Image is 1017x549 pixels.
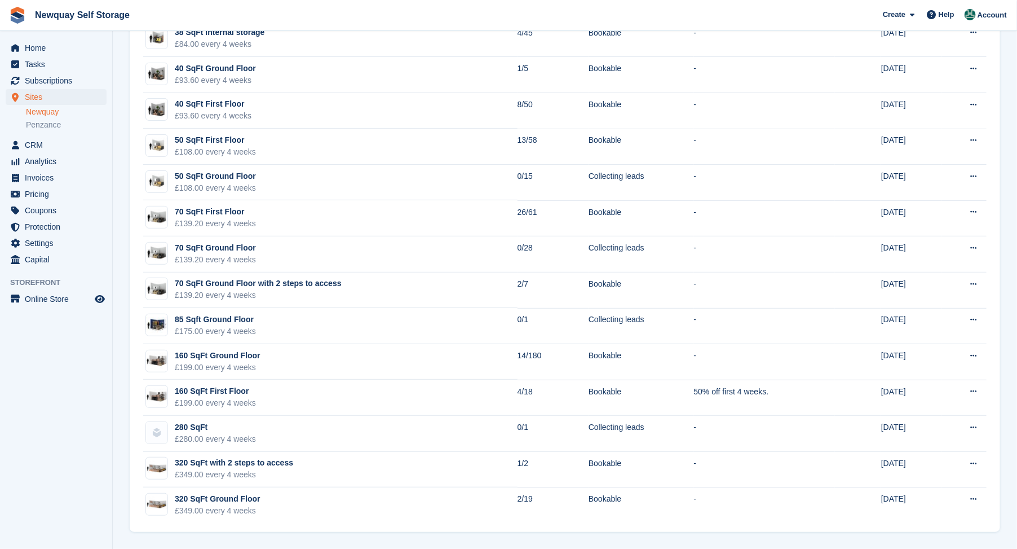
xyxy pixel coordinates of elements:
a: menu [6,203,107,218]
span: Account [978,10,1007,21]
img: 150-sqft-unit.jpg [146,353,167,369]
img: 40-sqft-unit.jpg [146,66,167,82]
span: Tasks [25,56,92,72]
img: 50-sqft-unit.jpg [146,138,167,154]
td: Collecting leads [589,308,694,344]
span: Storefront [10,277,112,288]
span: Coupons [25,203,92,218]
span: Pricing [25,186,92,202]
td: [DATE] [881,452,942,488]
div: 40 SqFt Ground Floor [175,63,256,74]
div: 160 SqFt Ground Floor [175,350,260,362]
div: 70 SqFt First Floor [175,206,256,218]
td: 50% off first 4 weeks. [694,380,835,416]
div: £139.20 every 4 weeks [175,254,256,266]
td: Bookable [589,452,694,488]
td: - [694,416,835,452]
td: Bookable [589,200,694,236]
img: 75-sqft-unit.jpg [146,209,167,226]
td: 0/1 [518,308,589,344]
span: Subscriptions [25,73,92,89]
div: 320 SqFt Ground Floor [175,493,260,505]
td: Bookable [589,273,694,309]
td: 4/18 [518,380,589,416]
div: £199.00 every 4 weeks [175,397,256,409]
div: 40 SqFt First Floor [175,98,251,110]
div: £139.20 every 4 weeks [175,218,256,230]
td: 14/180 [518,344,589,380]
span: Online Store [25,291,92,307]
a: menu [6,73,107,89]
div: £280.00 every 4 weeks [175,433,256,445]
td: Bookable [589,344,694,380]
img: 300-sqft-unit.jpg [146,497,167,513]
td: [DATE] [881,93,942,129]
td: [DATE] [881,165,942,201]
div: 320 SqFt with 2 steps to access [175,457,293,469]
td: - [694,273,835,309]
div: 85 Sqft Ground Floor [175,314,256,326]
span: Invoices [25,170,92,186]
span: Sites [25,89,92,105]
div: 70 SqFt Ground Floor with 2 steps to access [175,278,342,289]
td: - [694,344,835,380]
td: [DATE] [881,236,942,273]
td: - [694,21,835,57]
td: 8/50 [518,93,589,129]
td: 2/7 [518,273,589,309]
td: - [694,200,835,236]
img: blank-unit-type-icon-ffbac7b88ba66c5e286b0e438baccc4b9c83835d4c34f86887a83fc20ec27e7b.svg [146,422,167,443]
td: - [694,487,835,523]
td: 2/19 [518,487,589,523]
div: £199.00 every 4 weeks [175,362,260,374]
img: 35-sqft-unit%20(1).jpg [146,30,167,46]
td: 4/45 [518,21,589,57]
td: [DATE] [881,344,942,380]
td: [DATE] [881,273,942,309]
div: 280 SqFt [175,421,256,433]
a: Newquay [26,107,107,117]
div: £93.60 every 4 weeks [175,110,251,122]
td: Bookable [589,57,694,93]
td: 0/28 [518,236,589,273]
img: 75-sqft-unit.jpg [146,245,167,261]
div: £93.60 every 4 weeks [175,74,256,86]
span: Capital [25,252,92,267]
div: £175.00 every 4 weeks [175,326,256,337]
div: £108.00 every 4 weeks [175,146,256,158]
span: Analytics [25,153,92,169]
td: Collecting leads [589,416,694,452]
a: menu [6,170,107,186]
td: Collecting leads [589,236,694,273]
td: 0/15 [518,165,589,201]
td: - [694,165,835,201]
td: [DATE] [881,200,942,236]
td: 13/58 [518,129,589,165]
img: 80-sqft-container%20(1).jpg [146,317,167,333]
a: Penzance [26,120,107,130]
img: 300-sqft-unit.jpg [146,460,167,477]
td: [DATE] [881,21,942,57]
td: [DATE] [881,380,942,416]
img: 75-sqft-unit.jpg [146,281,167,297]
a: menu [6,137,107,153]
td: - [694,93,835,129]
td: Bookable [589,129,694,165]
td: 1/5 [518,57,589,93]
td: Collecting leads [589,165,694,201]
div: 70 SqFt Ground Floor [175,242,256,254]
td: Bookable [589,21,694,57]
td: - [694,452,835,488]
span: Protection [25,219,92,235]
a: menu [6,56,107,72]
a: menu [6,89,107,105]
div: £139.20 every 4 weeks [175,289,342,301]
img: stora-icon-8386f47178a22dfd0bd8f6a31ec36ba5ce8667c1dd55bd0f319d3a0aa187defe.svg [9,7,26,24]
td: [DATE] [881,308,942,344]
td: 1/2 [518,452,589,488]
img: 40-sqft-unit.jpg [146,102,167,118]
td: 26/61 [518,200,589,236]
td: [DATE] [881,129,942,165]
td: - [694,57,835,93]
a: Newquay Self Storage [30,6,134,24]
